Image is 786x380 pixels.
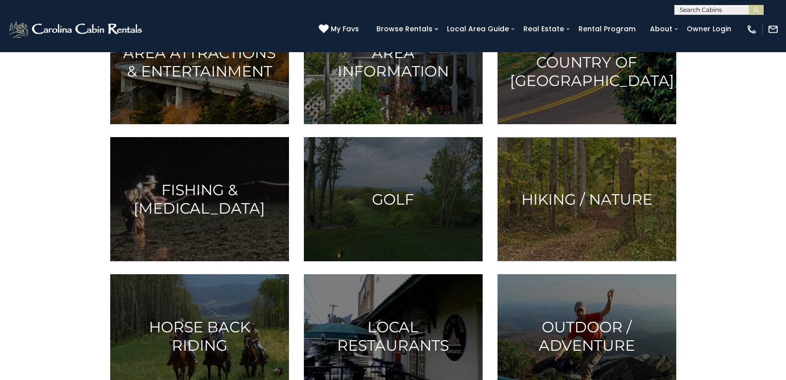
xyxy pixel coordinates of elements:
a: Golf [304,137,483,261]
h3: Area Information [316,44,470,80]
a: Browse Rentals [371,21,437,37]
a: About [645,21,677,37]
span: My Favs [331,24,359,34]
h3: Golf [316,190,470,209]
img: White-1-2.png [7,19,145,39]
h3: Area Attractions & Entertainment [123,44,277,80]
a: Rental Program [573,21,641,37]
a: Fishing & [MEDICAL_DATA] [110,137,289,261]
h3: Outdoor / Adventure [510,318,664,355]
h3: Biking the High Country of [GEOGRAPHIC_DATA] [510,35,664,90]
img: mail-regular-white.png [768,24,779,35]
img: phone-regular-white.png [746,24,757,35]
h3: Hiking / Nature [510,190,664,209]
a: Hiking / Nature [498,137,676,261]
h3: Local Restaurants [316,318,470,355]
a: Local Area Guide [442,21,514,37]
a: Owner Login [682,21,736,37]
h3: Fishing & [MEDICAL_DATA] [123,181,277,218]
a: My Favs [319,24,361,35]
h3: Horse Back Riding [123,318,277,355]
a: Real Estate [518,21,569,37]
